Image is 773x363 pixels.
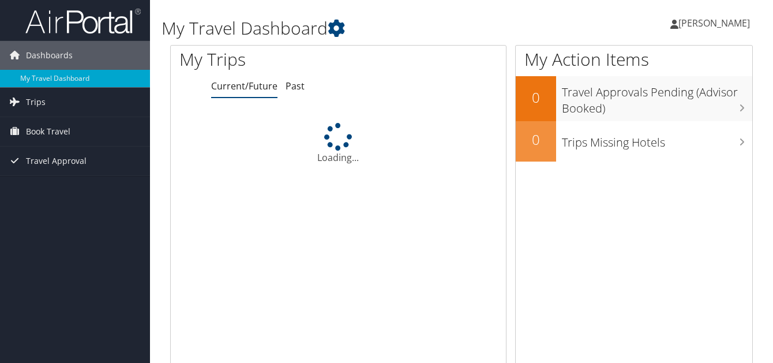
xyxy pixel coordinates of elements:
span: Book Travel [26,117,70,146]
h1: My Trips [179,47,358,72]
a: [PERSON_NAME] [670,6,761,40]
h2: 0 [516,130,556,149]
h3: Trips Missing Hotels [562,129,752,151]
span: [PERSON_NAME] [678,17,750,29]
h1: My Action Items [516,47,752,72]
img: airportal-logo.png [25,8,141,35]
a: 0Trips Missing Hotels [516,121,752,162]
div: Loading... [171,123,506,164]
span: Travel Approval [26,147,87,175]
span: Trips [26,88,46,117]
span: Dashboards [26,41,73,70]
h2: 0 [516,88,556,107]
h1: My Travel Dashboard [162,16,561,40]
h3: Travel Approvals Pending (Advisor Booked) [562,78,752,117]
a: Current/Future [211,80,277,92]
a: Past [286,80,305,92]
a: 0Travel Approvals Pending (Advisor Booked) [516,76,752,121]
